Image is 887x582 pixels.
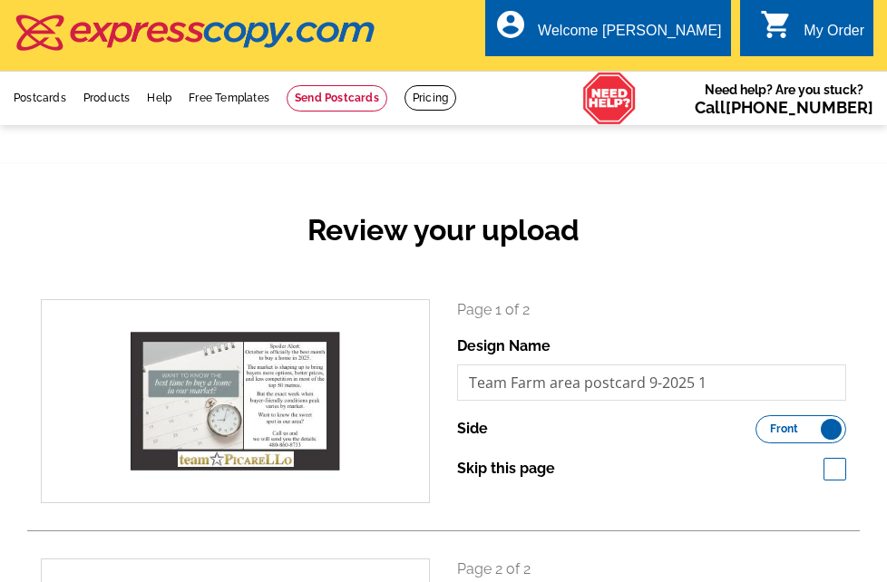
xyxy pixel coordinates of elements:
span: Need help? Are you stuck? [695,81,873,117]
a: Products [83,92,131,104]
p: Page 1 of 2 [457,299,846,321]
span: Front [770,424,798,433]
a: Postcards [14,92,66,104]
label: Side [457,418,488,440]
div: My Order [804,23,864,48]
a: Help [147,92,171,104]
img: help [582,72,637,125]
span: Call [695,98,873,117]
a: [PHONE_NUMBER] [726,98,873,117]
h2: Review your upload [27,213,860,247]
a: shopping_cart My Order [760,20,864,43]
label: Skip this page [457,458,555,480]
div: Welcome [PERSON_NAME] [538,23,721,48]
a: Free Templates [189,92,269,104]
i: account_circle [494,8,527,41]
i: shopping_cart [760,8,793,41]
input: File Name [457,364,846,401]
p: Page 2 of 2 [457,558,846,580]
label: Design Name [457,335,551,357]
